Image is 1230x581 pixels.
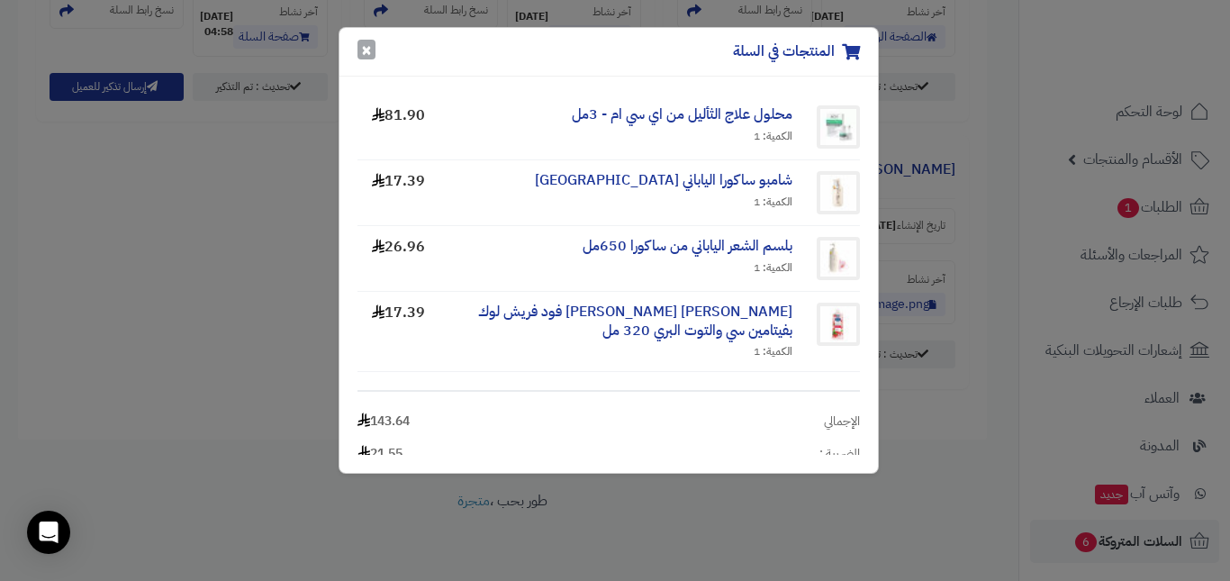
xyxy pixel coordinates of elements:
a: [PERSON_NAME] [PERSON_NAME] فود فريش لوك بفيتامين سي والتوت البري 320 مل [478,301,792,341]
a: بلسم الشعر الياباني من ساكورا 650مل [583,235,792,257]
a: شامبو ساكورا الياباني [GEOGRAPHIC_DATA] [535,169,792,191]
div: 17.39 [357,303,430,360]
div: 26.96 [357,237,430,280]
div: 81.90 [357,105,430,149]
div: Open Intercom Messenger [27,511,70,554]
div: 17.39 [357,171,430,214]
